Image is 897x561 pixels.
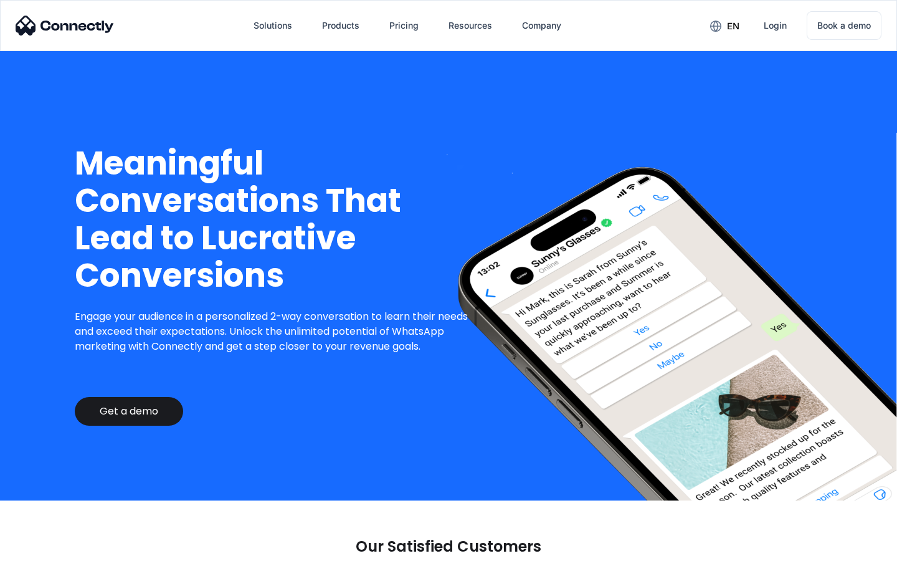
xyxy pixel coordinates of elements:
div: Products [322,17,359,34]
div: Login [764,17,787,34]
h1: Meaningful Conversations That Lead to Lucrative Conversions [75,145,478,294]
div: Solutions [254,17,292,34]
aside: Language selected: English [12,539,75,557]
img: Connectly Logo [16,16,114,36]
a: Get a demo [75,397,183,426]
div: Company [522,17,561,34]
a: Book a demo [807,11,881,40]
div: Resources [448,17,492,34]
div: Get a demo [100,405,158,418]
div: Pricing [389,17,419,34]
ul: Language list [25,539,75,557]
a: Pricing [379,11,429,41]
a: Login [754,11,797,41]
div: en [727,17,739,35]
p: Engage your audience in a personalized 2-way conversation to learn their needs and exceed their e... [75,309,478,354]
p: Our Satisfied Customers [356,538,541,555]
